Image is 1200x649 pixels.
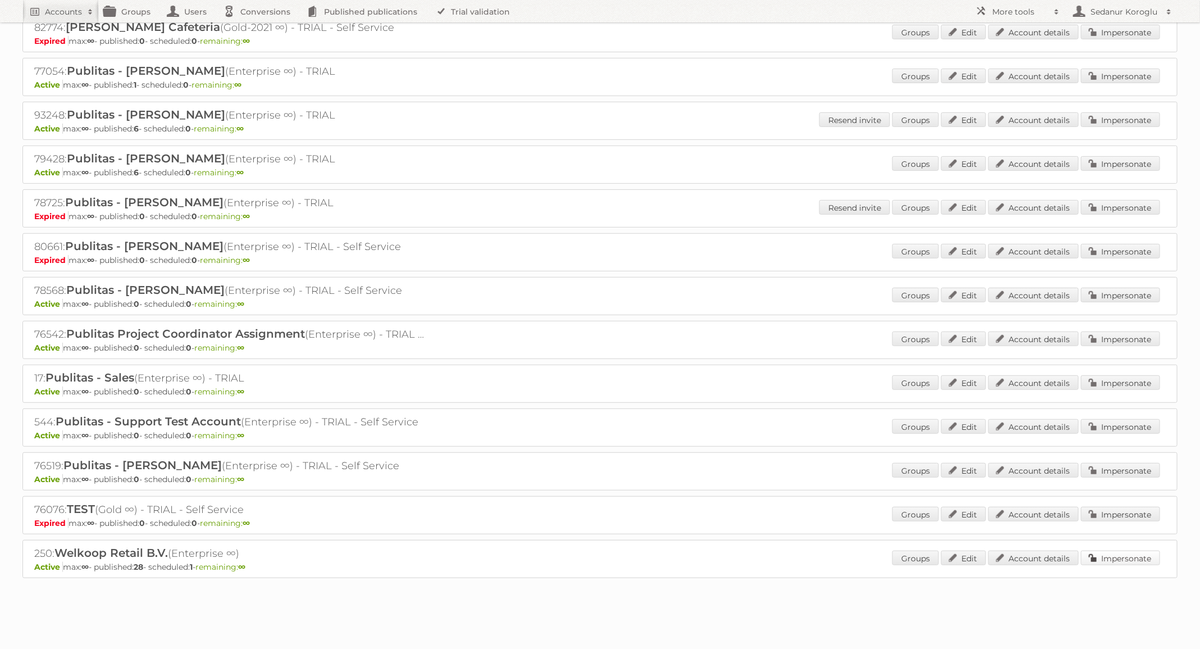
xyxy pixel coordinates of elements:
a: Groups [892,507,939,521]
a: Impersonate [1081,288,1160,302]
span: remaining: [200,36,250,46]
strong: ∞ [237,387,244,397]
strong: 6 [134,167,139,178]
h2: 77054: (Enterprise ∞) - TRIAL [34,64,427,79]
a: Impersonate [1081,332,1160,346]
a: Impersonate [1081,419,1160,434]
a: Account details [988,288,1079,302]
p: max: - published: - scheduled: - [34,387,1166,397]
a: Groups [892,332,939,346]
strong: 0 [191,518,197,528]
h2: 76542: (Enterprise ∞) - TRIAL - Self Service [34,327,427,342]
span: remaining: [200,255,250,265]
span: Expired [34,255,69,265]
span: Publitas - [PERSON_NAME] [67,108,225,121]
p: max: - published: - scheduled: - [34,518,1166,528]
strong: ∞ [237,343,244,353]
span: remaining: [194,124,244,134]
strong: 0 [186,299,191,309]
strong: ∞ [238,562,245,572]
strong: ∞ [87,518,94,528]
a: Groups [892,156,939,171]
p: max: - published: - scheduled: - [34,167,1166,178]
span: Active [34,343,63,353]
strong: ∞ [234,80,241,90]
a: Edit [941,551,986,565]
span: Active [34,299,63,309]
a: Impersonate [1081,463,1160,478]
span: Active [34,124,63,134]
span: Publitas - [PERSON_NAME] [67,64,225,78]
span: remaining: [194,474,244,484]
strong: 0 [191,36,197,46]
strong: ∞ [236,167,244,178]
a: Groups [892,200,939,215]
p: max: - published: - scheduled: - [34,474,1166,484]
p: max: - published: - scheduled: - [34,299,1166,309]
a: Edit [941,200,986,215]
strong: ∞ [243,36,250,46]
a: Account details [988,200,1079,215]
strong: 6 [134,124,139,134]
strong: ∞ [87,211,94,221]
span: remaining: [200,518,250,528]
p: max: - published: - scheduled: - [34,343,1166,353]
strong: ∞ [237,474,244,484]
a: Edit [941,244,986,258]
strong: 1 [190,562,193,572]
a: Groups [892,375,939,390]
strong: ∞ [81,474,89,484]
strong: ∞ [81,343,89,353]
span: Expired [34,211,69,221]
a: Edit [941,332,986,346]
strong: ∞ [243,255,250,265]
a: Edit [941,507,986,521]
a: Groups [892,244,939,258]
strong: ∞ [237,430,244,441]
h2: 76519: (Enterprise ∞) - TRIAL - Self Service [34,459,427,473]
p: max: - published: - scheduled: - [34,36,1166,46]
span: remaining: [194,167,244,178]
strong: ∞ [81,167,89,178]
a: Groups [892,551,939,565]
h2: 80661: (Enterprise ∞) - TRIAL - Self Service [34,239,427,254]
span: remaining: [194,387,244,397]
h2: Accounts [45,6,82,17]
strong: 1 [134,80,136,90]
strong: ∞ [81,299,89,309]
span: Publitas Project Coordinator Assignment [66,327,305,341]
h2: 78725: (Enterprise ∞) - TRIAL [34,196,427,210]
a: Account details [988,419,1079,434]
h2: 544: (Enterprise ∞) - TRIAL - Self Service [34,415,427,429]
strong: 0 [139,36,145,46]
a: Edit [941,463,986,478]
a: Account details [988,375,1079,390]
span: TEST [67,502,95,516]
a: Groups [892,463,939,478]
span: remaining: [194,299,244,309]
span: Welkoop Retail B.V. [54,546,168,560]
strong: ∞ [81,387,89,397]
strong: 0 [185,167,191,178]
a: Impersonate [1081,156,1160,171]
a: Edit [941,375,986,390]
strong: 0 [186,343,191,353]
strong: 0 [185,124,191,134]
strong: 0 [191,211,197,221]
h2: 250: (Enterprise ∞) [34,546,427,561]
span: Active [34,387,63,397]
h2: 17: (Enterprise ∞) - TRIAL [34,371,427,385]
span: Active [34,430,63,441]
strong: 0 [139,211,145,221]
a: Impersonate [1081,244,1160,258]
span: Active [34,474,63,484]
span: [PERSON_NAME] Cafeteria [66,20,220,34]
h2: More tools [992,6,1048,17]
strong: ∞ [87,255,94,265]
strong: 0 [134,343,139,353]
a: Groups [892,288,939,302]
h2: 76076: (Gold ∞) - TRIAL - Self Service [34,502,427,517]
span: Publitas - [PERSON_NAME] [67,152,225,165]
h2: Sedanur Koroglu [1088,6,1161,17]
a: Groups [892,25,939,39]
